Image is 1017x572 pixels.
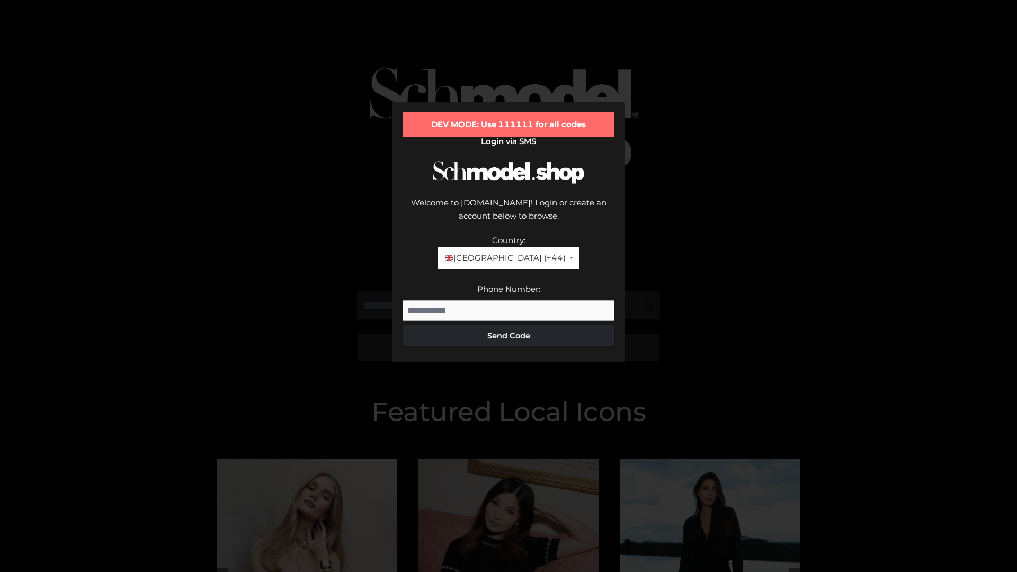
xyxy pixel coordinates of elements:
label: Phone Number: [477,284,540,294]
div: Welcome to [DOMAIN_NAME]! Login or create an account below to browse. [403,196,614,234]
img: 🇬🇧 [445,254,453,262]
h2: Login via SMS [403,137,614,146]
label: Country: [492,235,525,245]
div: DEV MODE: Use 111111 for all codes [403,112,614,137]
button: Send Code [403,325,614,346]
span: [GEOGRAPHIC_DATA] (+44) [444,251,565,265]
img: Schmodel Logo [429,151,588,193]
